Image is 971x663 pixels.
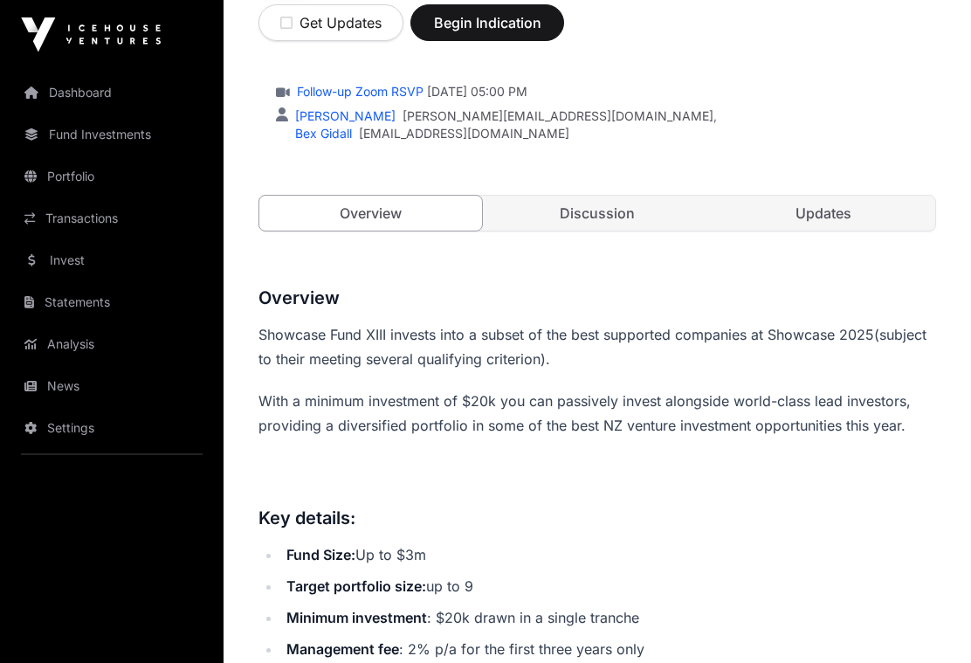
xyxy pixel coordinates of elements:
a: Dashboard [14,73,210,112]
p: (subject to their meeting several qualifying criterion). [258,323,936,372]
img: Icehouse Ventures Logo [21,17,161,52]
a: [EMAIL_ADDRESS][DOMAIN_NAME] [359,126,569,143]
span: Showcase Fund XIII invests into a subset of the best supported companies at Showcase 2025 [258,327,874,344]
iframe: Chat Widget [884,579,971,663]
a: Settings [14,409,210,447]
a: Portfolio [14,157,210,196]
a: Invest [14,241,210,280]
li: Up to $3m [281,543,936,568]
li: up to 9 [281,575,936,599]
a: Updates [713,197,935,231]
li: : $20k drawn in a single tranche [281,606,936,631]
a: Transactions [14,199,210,238]
span: Begin Indication [432,13,542,34]
a: Follow-up Zoom RSVP [293,84,424,101]
a: Statements [14,283,210,321]
li: : 2% p/a for the first three years only [281,638,936,662]
button: Get Updates [258,5,403,42]
a: News [14,367,210,405]
a: Overview [258,196,483,232]
a: Bex Gidall [292,127,352,142]
span: [DATE] 05:00 PM [427,84,527,101]
strong: Minimum investment [286,610,427,627]
strong: Fund Size: [286,547,355,564]
a: Analysis [14,325,210,363]
strong: Target portfolio size: [286,578,426,596]
p: With a minimum investment of $20k you can passively invest alongside world-class lead investors, ... [258,390,936,439]
strong: Management fee [286,641,399,659]
h3: Overview [258,285,936,313]
a: Fund Investments [14,115,210,154]
a: Begin Indication [410,23,564,40]
a: [PERSON_NAME][EMAIL_ADDRESS][DOMAIN_NAME] [403,108,713,126]
h3: Key details: [258,505,936,533]
a: Discussion [485,197,708,231]
button: Begin Indication [410,5,564,42]
nav: Tabs [259,197,935,231]
div: , [292,108,717,126]
a: [PERSON_NAME] [292,109,396,124]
